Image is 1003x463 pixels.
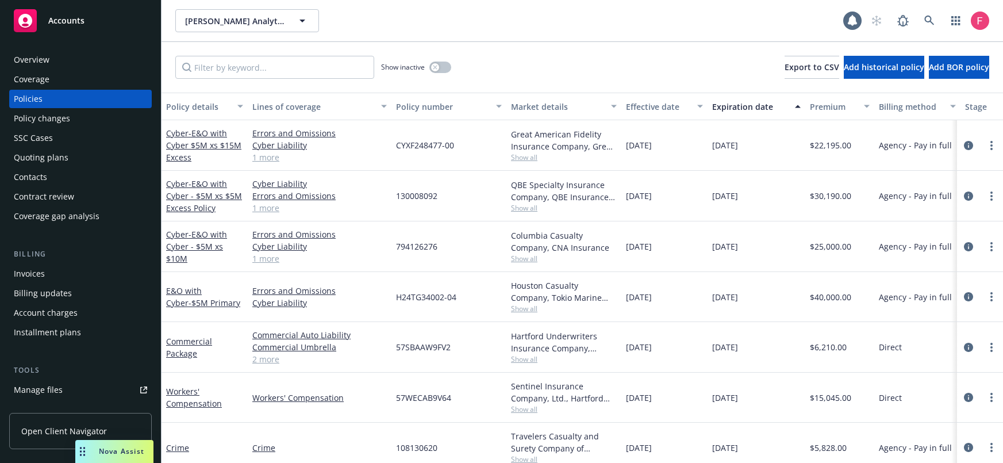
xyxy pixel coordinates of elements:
button: Export to CSV [785,56,839,79]
button: Policy details [162,93,248,120]
span: [DATE] [712,341,738,353]
span: Agency - Pay in full [879,139,952,151]
div: Policy changes [14,109,70,128]
a: circleInformation [962,290,975,304]
a: circleInformation [962,441,975,454]
span: - E&O with Cyber - $5M xs $10M [166,229,227,264]
a: Accounts [9,5,152,37]
span: 57SBAAW9FV2 [396,341,451,353]
a: Cyber Liability [252,139,387,151]
span: $30,190.00 [810,190,851,202]
button: [PERSON_NAME] Analytics, Inc. [175,9,319,32]
span: [DATE] [626,190,652,202]
a: 2 more [252,353,387,365]
button: Expiration date [708,93,805,120]
a: Quoting plans [9,148,152,167]
div: Policies [14,90,43,108]
div: SSC Cases [14,129,53,147]
span: Show all [511,152,617,162]
a: Workers' Compensation [166,386,222,409]
span: Agency - Pay in full [879,291,952,303]
span: [DATE] [626,392,652,404]
span: Show all [511,404,617,414]
span: [DATE] [712,442,738,454]
span: - E&O with Cyber $5M xs $15M Excess [166,128,241,163]
a: Contract review [9,188,152,206]
span: Open Client Navigator [21,425,107,437]
div: Policy details [166,101,230,113]
a: 1 more [252,252,387,265]
div: Market details [511,101,604,113]
a: more [985,340,998,354]
div: Travelers Casualty and Surety Company of America, Travelers Insurance [511,430,617,454]
a: Cyber Liability [252,178,387,190]
div: Lines of coverage [252,101,374,113]
a: Billing updates [9,284,152,303]
span: [PERSON_NAME] Analytics, Inc. [185,15,285,27]
div: Policy number [396,101,489,113]
span: $22,195.00 [810,139,851,151]
span: [DATE] [626,291,652,303]
span: [DATE] [626,139,652,151]
img: photo [971,12,989,30]
span: Direct [879,341,902,353]
span: $6,210.00 [810,341,847,353]
a: Cyber [166,229,227,264]
span: H24TG34002-04 [396,291,456,303]
a: Commercial Umbrella [252,341,387,353]
div: Billing [9,248,152,260]
span: Accounts [48,16,84,25]
span: CYXF248477-00 [396,139,454,151]
a: Cyber Liability [252,240,387,252]
span: 794126276 [396,240,437,252]
a: circleInformation [962,391,975,404]
a: Cyber [166,178,242,213]
a: Workers' Compensation [252,392,387,404]
span: Direct [879,392,902,404]
span: $15,045.00 [810,392,851,404]
a: Policy changes [9,109,152,128]
div: Effective date [626,101,690,113]
span: [DATE] [712,190,738,202]
a: Policies [9,90,152,108]
span: [DATE] [712,392,738,404]
span: $40,000.00 [810,291,851,303]
span: Show all [511,254,617,263]
a: SSC Cases [9,129,152,147]
a: Errors and Omissions [252,285,387,297]
a: Coverage [9,70,152,89]
a: Overview [9,51,152,69]
div: Houston Casualty Company, Tokio Marine HCC, CRC Group [511,280,617,304]
a: Installment plans [9,323,152,342]
div: Sentinel Insurance Company, Ltd., Hartford Insurance Group [511,380,617,404]
span: Add BOR policy [929,62,989,72]
span: [DATE] [712,240,738,252]
a: Errors and Omissions [252,127,387,139]
div: Contacts [14,168,47,186]
button: Billing method [874,93,960,120]
div: Manage files [14,381,63,399]
span: Agency - Pay in full [879,240,952,252]
span: 57WECAB9V64 [396,392,451,404]
div: Quoting plans [14,148,68,167]
a: circleInformation [962,240,975,254]
a: Cyber Liability [252,297,387,309]
button: Add BOR policy [929,56,989,79]
span: Agency - Pay in full [879,190,952,202]
div: Overview [14,51,49,69]
div: Installment plans [14,323,81,342]
a: 1 more [252,151,387,163]
span: Show inactive [381,62,425,72]
a: more [985,391,998,404]
div: Expiration date [712,101,788,113]
span: Add historical policy [844,62,924,72]
div: Contract review [14,188,74,206]
a: Contacts [9,168,152,186]
div: Stage [965,101,1001,113]
span: Export to CSV [785,62,839,72]
a: Crime [252,442,387,454]
button: Lines of coverage [248,93,391,120]
div: Policy checking [14,400,72,419]
a: Start snowing [865,9,888,32]
div: Great American Fidelity Insurance Company, Great American Insurance Group [511,128,617,152]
